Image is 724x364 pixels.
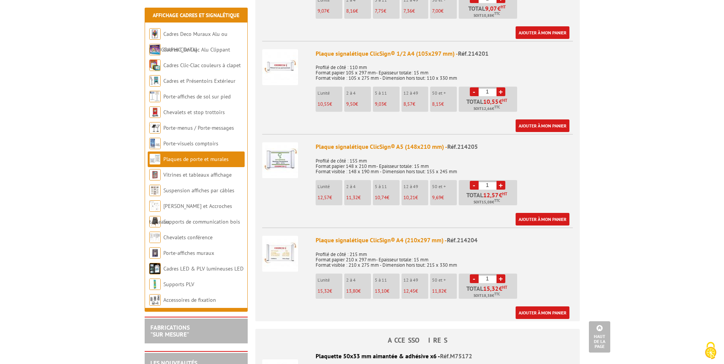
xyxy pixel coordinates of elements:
p: € [318,288,342,294]
div: Plaque signalétique ClicSign® 1/2 A4 (105x297 mm) - [316,49,573,58]
p: Total [461,192,517,205]
span: Réf.214205 [447,143,478,150]
img: Cadres LED & PLV lumineuses LED [149,263,161,274]
span: 13,10 [375,288,387,294]
p: 12 à 49 [403,90,428,96]
p: 5 à 11 [375,90,400,96]
img: Porte-visuels comptoirs [149,138,161,149]
span: 9,69 [432,194,441,201]
span: 12,66 [482,106,492,112]
button: Cookies (fenêtre modale) [697,338,724,364]
span: 15,32 [483,285,499,292]
span: 10,88 [482,13,492,19]
a: Chevalets conférence [163,234,213,241]
a: Ajouter à mon panier [516,26,569,39]
span: 12,57 [318,194,329,201]
span: Soit € [474,293,500,299]
p: Profilé de côté : 110 mm Format papier 105 x 297 mm- Epaisseur totale: 15 mm Format visible : 105... [316,60,573,81]
p: € [432,8,457,14]
span: 7,36 [403,8,412,14]
span: 8,16 [346,8,355,14]
p: 2 à 4 [346,184,371,189]
sup: TTC [494,11,500,16]
span: 10,74 [375,194,387,201]
p: € [318,8,342,14]
a: Accessoires de fixation [163,296,216,303]
p: € [403,101,428,107]
a: Chevalets et stop trottoirs [163,109,225,116]
a: Plaques de porte et murales [163,156,229,163]
div: Plaque signalétique ClicSign® A4 (210x297 mm) - [316,236,573,245]
span: Réf.M75172 [440,352,472,360]
img: Supports PLV [149,279,161,290]
a: Cadres Deco Muraux Alu ou [GEOGRAPHIC_DATA] [149,31,227,53]
a: Cadres et Présentoirs Extérieur [163,77,235,84]
img: Plaques de porte et murales [149,153,161,165]
span: € [499,192,502,198]
span: 15,32 [318,288,329,294]
a: - [470,87,479,96]
a: [PERSON_NAME] et Accroches tableaux [149,203,232,225]
p: L'unité [318,90,342,96]
span: 8,15 [432,101,441,107]
a: Porte-visuels comptoirs [163,140,218,147]
p: Total [461,98,517,112]
span: € [497,5,501,11]
p: € [346,8,371,14]
span: Réf.214201 [458,50,489,57]
p: L'unité [318,184,342,189]
img: Plaque signalétique ClicSign® A4 (210x297 mm) [262,236,298,272]
span: 7,75 [375,8,384,14]
span: 11,32 [346,194,358,201]
p: 2 à 4 [346,277,371,283]
img: Cadres Deco Muraux Alu ou Bois [149,28,161,40]
p: € [403,8,428,14]
sup: HT [502,98,507,103]
sup: HT [502,191,507,196]
p: 50 et + [432,90,457,96]
img: Cadres Clic-Clac couleurs à clapet [149,60,161,71]
span: € [499,98,502,105]
sup: HT [502,285,507,290]
p: 12 à 49 [403,277,428,283]
img: Chevalets et stop trottoirs [149,106,161,118]
span: Réf.214204 [447,236,477,244]
p: € [346,101,371,107]
p: € [403,288,428,294]
a: + [497,274,505,283]
img: Chevalets conférence [149,232,161,243]
p: € [318,195,342,200]
p: Total [461,285,517,299]
span: 8,57 [403,101,413,107]
a: - [470,181,479,190]
a: Ajouter à mon panier [516,119,569,132]
span: 10,21 [403,194,415,201]
img: Porte-affiches de sol sur pied [149,91,161,102]
img: Cadres et Présentoirs Extérieur [149,75,161,87]
a: Ajouter à mon panier [516,213,569,225]
p: 5 à 11 [375,277,400,283]
p: € [375,195,400,200]
p: Profilé de côté : 215 mm Format papier 210 x 297 mm- Epaisseur totale: 15 mm Format visible : 210... [316,246,573,268]
a: - [470,274,479,283]
p: € [346,288,371,294]
a: + [497,87,505,96]
sup: TTC [494,292,500,296]
img: Plaque signalétique ClicSign® A5 (148x210 mm) [262,142,298,178]
a: Porte-affiches muraux [163,250,214,256]
p: 50 et + [432,277,457,283]
a: Affichage Cadres et Signalétique [153,12,239,19]
a: Suspension affiches par câbles [163,187,234,194]
img: Plaque signalétique ClicSign® 1/2 A4 (105x297 mm) [262,49,298,85]
span: 10,55 [318,101,329,107]
a: Porte-menus / Porte-messages [163,124,234,131]
img: Suspension affiches par câbles [149,185,161,196]
span: 12,57 [483,192,499,198]
span: 15,08 [482,199,492,205]
span: € [499,285,502,292]
p: € [318,101,342,107]
p: € [375,8,400,14]
a: Haut de la page [589,321,610,353]
span: 9,50 [346,101,355,107]
p: € [375,288,400,294]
